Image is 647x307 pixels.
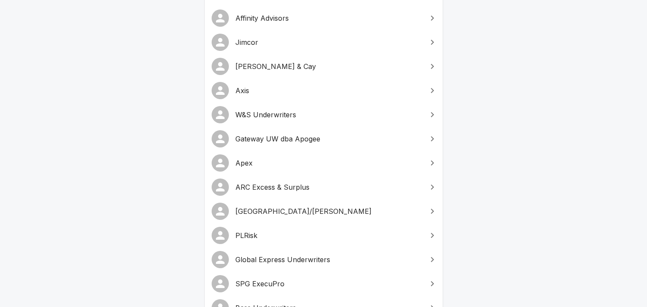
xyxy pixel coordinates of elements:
[205,247,443,272] a: Global Express Underwriters
[205,199,443,223] a: [GEOGRAPHIC_DATA]/[PERSON_NAME]
[236,254,422,265] span: Global Express Underwriters
[236,13,422,23] span: Affinity Advisors
[205,30,443,54] a: Jimcor
[236,110,422,120] span: W&S Underwriters
[236,206,422,216] span: [GEOGRAPHIC_DATA]/[PERSON_NAME]
[236,85,422,96] span: Axis
[205,127,443,151] a: Gateway UW dba Apogee
[205,78,443,103] a: Axis
[205,223,443,247] a: PLRisk
[236,279,422,289] span: SPG ExecuPro
[236,230,422,241] span: PLRisk
[205,54,443,78] a: [PERSON_NAME] & Cay
[236,134,422,144] span: Gateway UW dba Apogee
[236,158,422,168] span: Apex
[205,6,443,30] a: Affinity Advisors
[236,61,422,72] span: [PERSON_NAME] & Cay
[205,151,443,175] a: Apex
[205,272,443,296] a: SPG ExecuPro
[205,103,443,127] a: W&S Underwriters
[236,37,422,47] span: Jimcor
[205,175,443,199] a: ARC Excess & Surplus
[236,182,422,192] span: ARC Excess & Surplus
